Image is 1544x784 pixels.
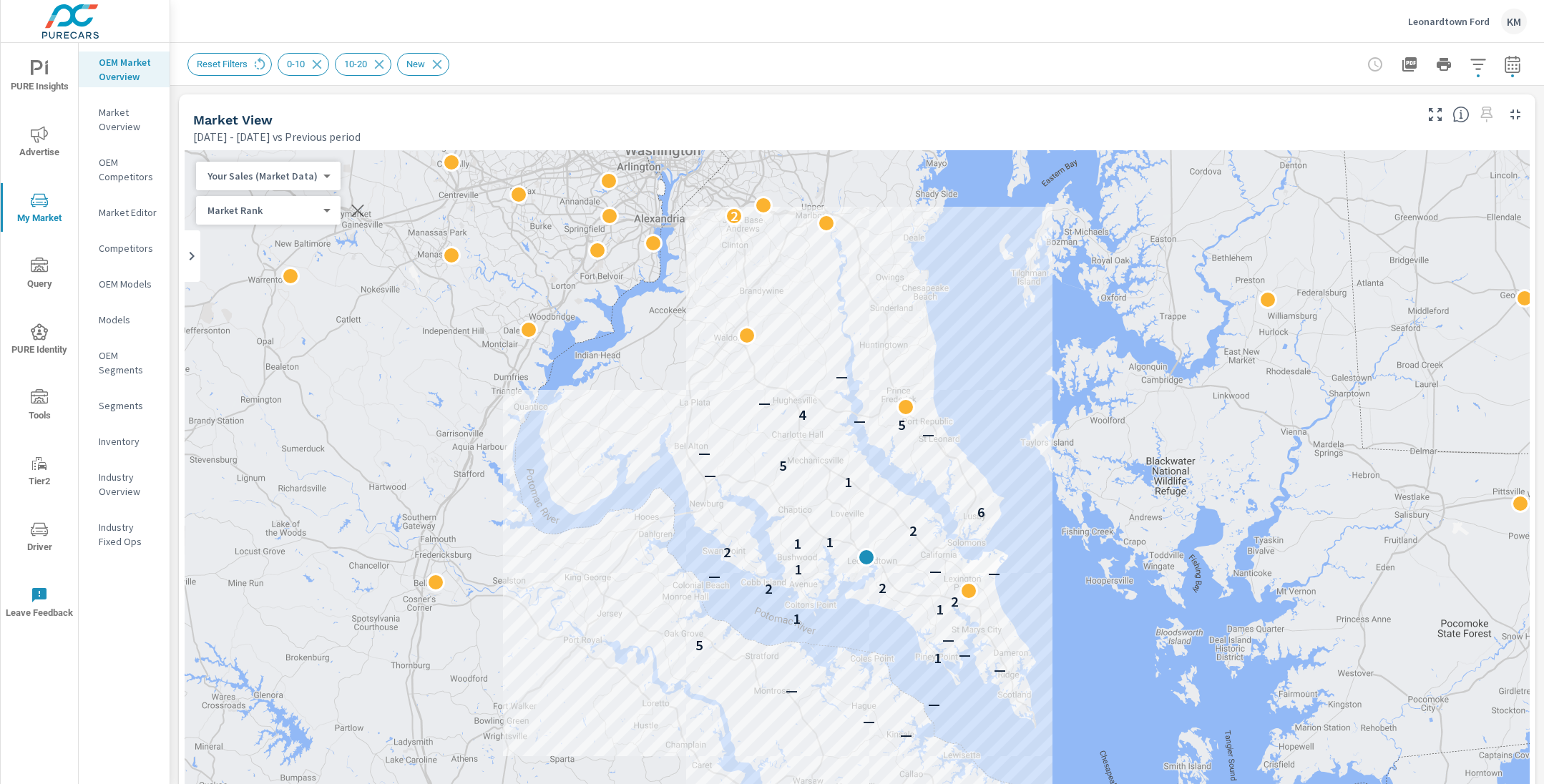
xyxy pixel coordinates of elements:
[793,610,801,627] p: 1
[79,466,170,502] div: Industry Overview
[99,470,158,499] p: Industry Overview
[786,682,798,699] p: —
[99,313,158,327] p: Models
[207,170,318,182] p: Your Sales (Market Data)
[928,695,940,712] p: —
[1430,50,1458,79] button: Print Report
[698,444,710,461] p: —
[99,155,158,184] p: OEM Competitors
[79,152,170,187] div: OEM Competitors
[863,712,875,730] p: —
[844,474,852,491] p: 1
[79,431,170,452] div: Inventory
[854,412,866,429] p: —
[879,579,886,597] p: 2
[934,650,942,667] p: 1
[196,170,329,183] div: Your Sales (Market Data)
[922,426,934,443] p: —
[1395,50,1424,79] button: "Export Report to PDF"
[900,726,912,743] p: —
[909,522,917,539] p: 2
[5,192,74,227] span: My Market
[798,406,806,423] p: 4
[936,601,944,618] p: 1
[79,237,170,259] div: Competitors
[942,631,954,648] p: —
[398,59,434,69] span: New
[1408,15,1490,28] p: Leonardtown Ford
[704,466,716,484] p: —
[193,112,273,127] h5: Market View
[188,59,256,69] span: Reset Filters
[79,202,170,223] div: Market Editor
[99,277,158,291] p: OEM Models
[1504,103,1527,126] button: Minimize Widget
[99,434,158,449] p: Inventory
[1475,103,1498,126] span: Select a preset date range to save this widget
[99,520,158,549] p: Industry Fixed Ops
[79,102,170,137] div: Market Overview
[1464,50,1492,79] button: Apply Filters
[79,345,170,381] div: OEM Segments
[929,562,942,579] p: —
[335,53,391,76] div: 10-20
[79,309,170,330] div: Models
[826,534,834,551] p: 1
[79,516,170,552] div: Industry Fixed Ops
[79,52,170,87] div: OEM Market Overview
[193,128,361,145] p: [DATE] - [DATE] vs Previous period
[278,59,313,69] span: 0-10
[758,394,771,411] p: —
[959,646,971,663] p: —
[1498,50,1527,79] button: Select Date Range
[779,457,787,474] p: 5
[951,593,959,610] p: 2
[5,455,74,490] span: Tier2
[5,521,74,556] span: Driver
[731,207,738,225] p: 2
[397,53,449,76] div: New
[99,105,158,134] p: Market Overview
[1501,9,1527,34] div: KM
[836,368,848,385] p: —
[99,398,158,413] p: Segments
[1424,103,1447,126] button: Make Fullscreen
[5,258,74,293] span: Query
[336,59,376,69] span: 10-20
[898,416,906,433] p: 5
[5,126,74,161] span: Advertise
[99,348,158,377] p: OEM Segments
[196,204,329,217] div: Your Sales (Market Data)
[977,504,985,521] p: 6
[1,43,78,635] div: nav menu
[79,273,170,295] div: OEM Models
[5,389,74,424] span: Tools
[723,544,731,561] p: 2
[5,60,74,95] span: PURE Insights
[99,241,158,255] p: Competitors
[99,205,158,220] p: Market Editor
[988,564,1000,582] p: —
[794,561,802,578] p: 1
[187,53,272,76] div: Reset Filters
[765,580,773,597] p: 2
[708,567,720,584] p: —
[278,53,329,76] div: 0-10
[695,637,703,654] p: 5
[207,204,318,217] p: Market Rank
[5,587,74,622] span: Leave Feedback
[994,661,1006,678] p: —
[1452,106,1470,123] span: Find the biggest opportunities in your market for your inventory. Understand by postal code where...
[99,55,158,84] p: OEM Market Overview
[5,323,74,358] span: PURE Identity
[793,535,801,552] p: 1
[79,395,170,416] div: Segments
